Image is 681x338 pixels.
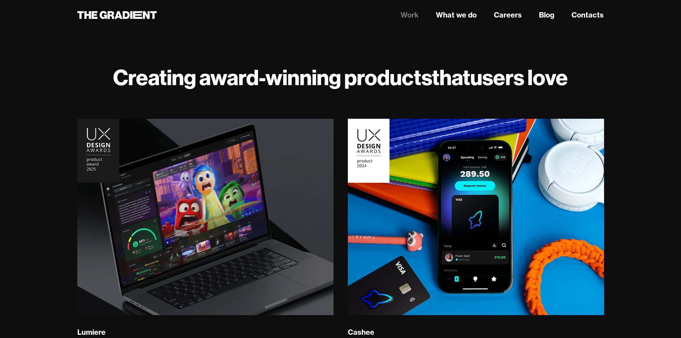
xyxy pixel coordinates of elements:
[494,10,522,20] a: Careers
[436,10,477,20] a: What we do
[400,10,419,20] a: Work
[77,328,106,337] div: Lumiere
[432,64,470,91] strong: that
[77,64,604,90] h1: Creating award-winning products users love
[571,10,604,20] a: Contacts
[348,328,374,337] div: Cashee
[539,10,554,20] a: Blog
